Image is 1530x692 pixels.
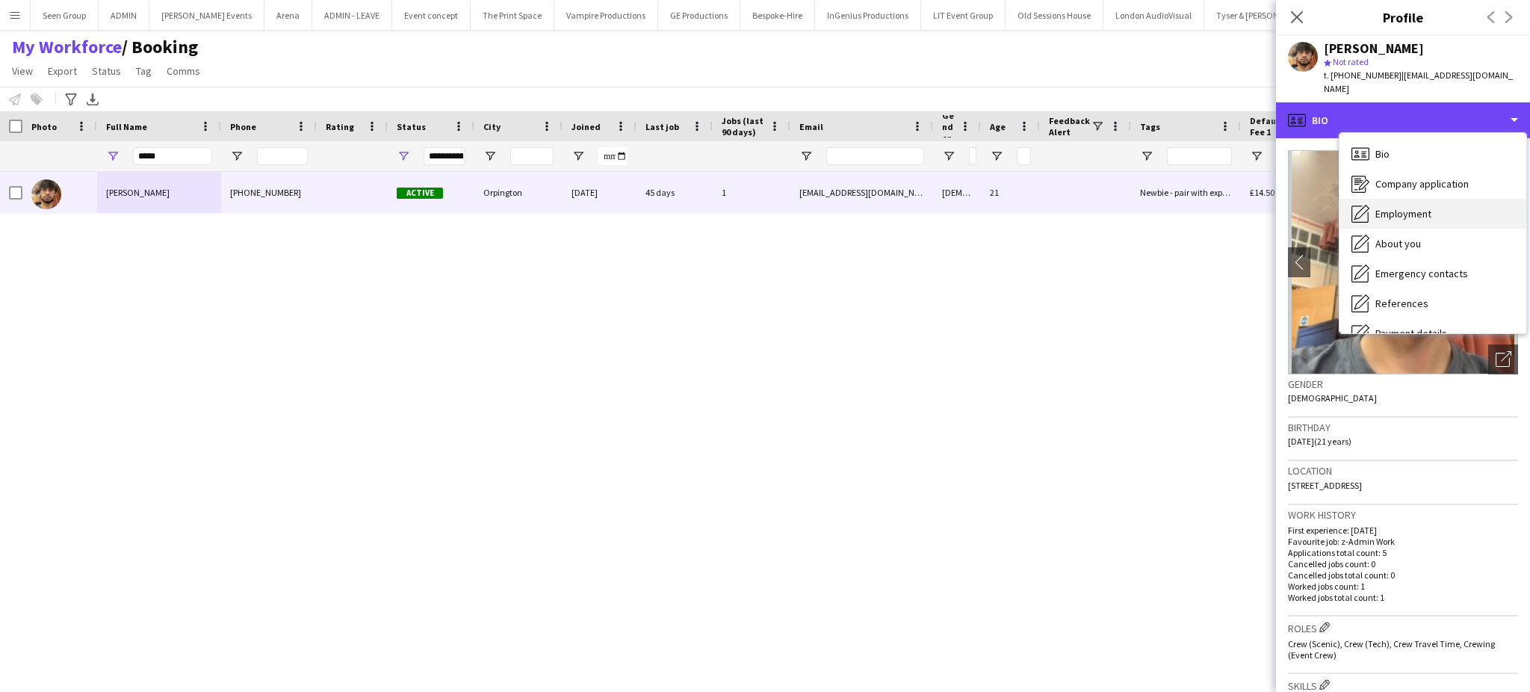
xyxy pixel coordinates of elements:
[397,188,443,199] span: Active
[1017,147,1031,165] input: Age Filter Input
[1288,581,1518,592] p: Worked jobs count: 1
[645,121,679,132] span: Last job
[133,147,212,165] input: Full Name Filter Input
[48,64,77,78] span: Export
[815,1,921,30] button: InGenius Productions
[326,121,354,132] span: Rating
[1324,69,1513,94] span: | [EMAIL_ADDRESS][DOMAIN_NAME]
[1006,1,1103,30] button: Old Sessions House
[1375,297,1428,310] span: References
[1140,149,1153,163] button: Open Filter Menu
[1375,177,1469,191] span: Company application
[31,179,61,209] img: Jacob Van Der Merwe
[31,1,99,30] button: Seen Group
[722,115,764,138] span: Jobs (last 90 days)
[1276,102,1530,138] div: Bio
[554,1,658,30] button: Vampire Productions
[1288,150,1518,374] img: Crew avatar or photo
[1333,56,1369,67] span: Not rated
[572,149,585,163] button: Open Filter Menu
[257,147,308,165] input: Phone Filter Input
[167,64,200,78] span: Comms
[1324,69,1402,81] span: t. [PHONE_NUMBER]
[1250,187,1275,198] span: £14.50
[106,149,120,163] button: Open Filter Menu
[1250,149,1263,163] button: Open Filter Menu
[790,172,933,213] div: [EMAIL_ADDRESS][DOMAIN_NAME]
[1288,620,1518,635] h3: Roles
[1339,318,1526,348] div: Payment details
[1339,139,1526,169] div: Bio
[1324,42,1424,55] div: [PERSON_NAME]
[1375,237,1421,250] span: About you
[221,172,317,213] div: [PHONE_NUMBER]
[12,36,122,58] a: My Workforce
[1375,207,1431,220] span: Employment
[1140,121,1160,132] span: Tags
[312,1,392,30] button: ADMIN - LEAVE
[1375,267,1468,280] span: Emergency contacts
[826,147,924,165] input: Email Filter Input
[1288,464,1518,478] h3: Location
[1288,536,1518,547] p: Favourite job: z-Admin Work
[1339,199,1526,229] div: Employment
[6,61,39,81] a: View
[969,147,976,165] input: Gender Filter Input
[1375,327,1447,340] span: Payment details
[921,1,1006,30] button: LIT Event Group
[1288,508,1518,522] h3: Work history
[106,121,147,132] span: Full Name
[990,121,1006,132] span: Age
[1339,229,1526,259] div: About you
[136,64,152,78] span: Tag
[1049,115,1091,138] span: Feedback Alert
[1339,288,1526,318] div: References
[392,1,471,30] button: Event concept
[1250,115,1328,138] span: Default Hourly Fee 1
[31,121,57,132] span: Photo
[12,64,33,78] span: View
[1288,480,1362,491] span: [STREET_ADDRESS]
[1288,377,1518,391] h3: Gender
[1339,259,1526,288] div: Emergency contacts
[637,172,713,213] div: 45 days
[474,172,563,213] div: Orpington
[99,1,149,30] button: ADMIN
[1288,592,1518,603] p: Worked jobs total count: 1
[1339,169,1526,199] div: Company application
[92,64,121,78] span: Status
[510,147,554,165] input: City Filter Input
[942,110,954,143] span: Gender
[1276,7,1530,27] h3: Profile
[483,149,497,163] button: Open Filter Menu
[1288,525,1518,536] p: First experience: [DATE]
[990,149,1003,163] button: Open Filter Menu
[86,61,127,81] a: Status
[799,121,823,132] span: Email
[713,172,790,213] div: 1
[942,149,956,163] button: Open Filter Menu
[1288,436,1351,447] span: [DATE] (21 years)
[981,172,1040,213] div: 21
[230,149,244,163] button: Open Filter Menu
[84,90,102,108] app-action-btn: Export XLSX
[1488,345,1518,374] div: Open photos pop-in
[149,1,264,30] button: [PERSON_NAME] Events
[799,149,813,163] button: Open Filter Menu
[1288,569,1518,581] p: Cancelled jobs total count: 0
[1375,147,1390,161] span: Bio
[122,36,198,58] span: Booking
[1204,1,1322,30] button: Tyser & [PERSON_NAME]
[1288,558,1518,569] p: Cancelled jobs count: 0
[1103,1,1204,30] button: London AudioVisual
[230,121,256,132] span: Phone
[933,172,981,213] div: [DEMOGRAPHIC_DATA]
[1288,421,1518,434] h3: Birthday
[397,121,426,132] span: Status
[1288,392,1377,404] span: [DEMOGRAPHIC_DATA]
[42,61,83,81] a: Export
[1167,147,1232,165] input: Tags Filter Input
[658,1,740,30] button: GE Productions
[471,1,554,30] button: The Print Space
[106,187,170,198] span: [PERSON_NAME]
